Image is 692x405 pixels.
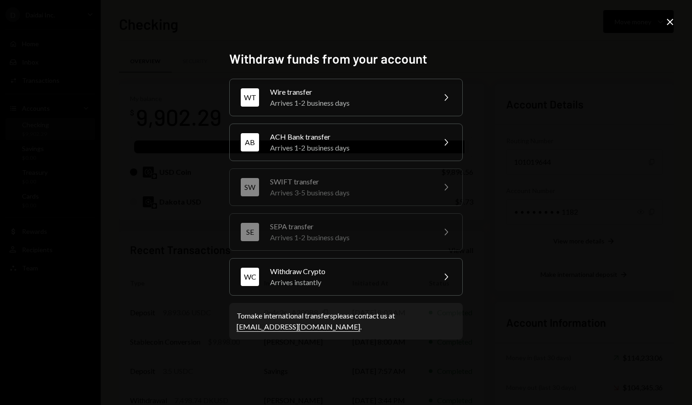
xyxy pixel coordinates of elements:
[270,221,429,232] div: SEPA transfer
[270,131,429,142] div: ACH Bank transfer
[241,268,259,286] div: WC
[229,258,463,296] button: WCWithdraw CryptoArrives instantly
[270,86,429,97] div: Wire transfer
[270,277,429,288] div: Arrives instantly
[270,232,429,243] div: Arrives 1-2 business days
[241,88,259,107] div: WT
[270,176,429,187] div: SWIFT transfer
[270,266,429,277] div: Withdraw Crypto
[237,322,360,332] a: [EMAIL_ADDRESS][DOMAIN_NAME]
[270,97,429,108] div: Arrives 1-2 business days
[237,310,455,332] div: To make international transfers please contact us at .
[270,187,429,198] div: Arrives 3-5 business days
[270,142,429,153] div: Arrives 1-2 business days
[229,79,463,116] button: WTWire transferArrives 1-2 business days
[229,213,463,251] button: SESEPA transferArrives 1-2 business days
[229,124,463,161] button: ABACH Bank transferArrives 1-2 business days
[241,133,259,151] div: AB
[241,178,259,196] div: SW
[229,50,463,68] h2: Withdraw funds from your account
[241,223,259,241] div: SE
[229,168,463,206] button: SWSWIFT transferArrives 3-5 business days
